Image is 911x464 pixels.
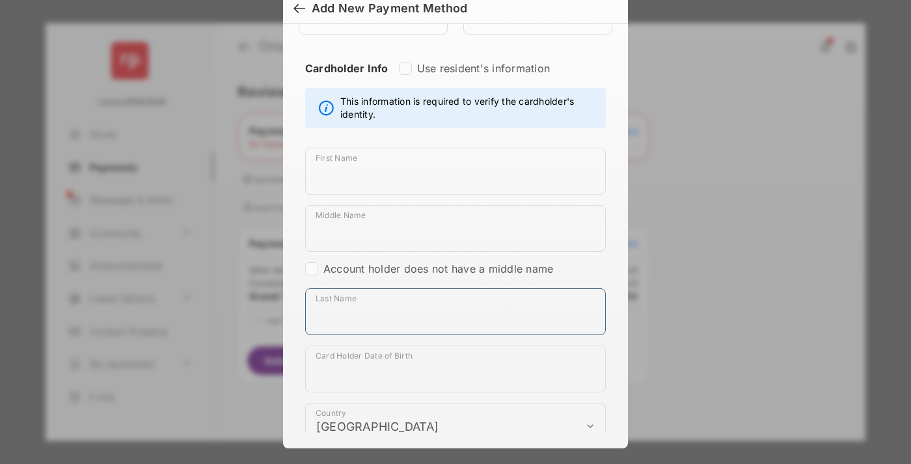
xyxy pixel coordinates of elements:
label: Use resident's information [417,62,550,75]
strong: Cardholder Info [305,62,388,98]
span: This information is required to verify the cardholder's identity. [340,95,599,121]
div: Add New Payment Method [312,1,467,16]
label: Account holder does not have a middle name [323,262,553,275]
div: payment_method_screening[postal_addresses][country] [305,403,606,450]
